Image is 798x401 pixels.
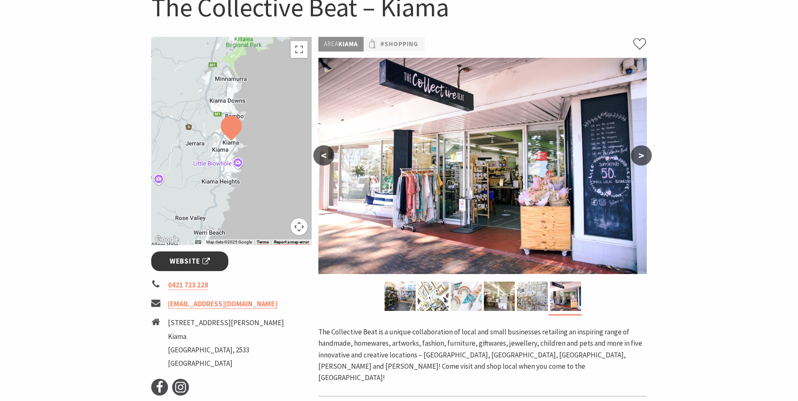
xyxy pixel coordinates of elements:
p: Kiama [318,37,364,52]
span: Area [324,40,338,48]
a: Report a map error [274,240,309,245]
button: Toggle fullscreen view [291,41,307,58]
a: Terms (opens in new tab) [257,240,269,245]
img: Street View of Kiama [318,58,647,274]
img: Art and homewares in store [385,282,416,311]
a: [EMAIL_ADDRESS][DOMAIN_NAME] [168,299,277,309]
li: Kiama [168,331,284,342]
button: > [631,145,652,166]
a: #Shopping [380,39,418,49]
a: Open this area in Google Maps (opens a new window) [153,234,181,245]
button: < [313,145,334,166]
li: [STREET_ADDRESS][PERSON_NAME] [168,317,284,329]
a: Website [151,251,229,271]
img: Pottery, macrame, baby clothes, jewellery [451,282,482,311]
img: Australian native animal art [418,282,449,311]
li: [GEOGRAPHIC_DATA], 2533 [168,344,284,356]
button: Map camera controls [291,218,307,235]
a: 0421 723 228 [168,280,208,290]
span: Website [170,256,210,267]
li: [GEOGRAPHIC_DATA] [168,358,284,369]
button: Keyboard shortcuts [195,239,201,245]
img: Jewellery stallholders [484,282,515,311]
img: Art Wall [517,282,548,311]
p: The Collective Beat is a unique collaboration of local and small businesses retailing an inspirin... [318,326,647,383]
img: Street View of Kiama [550,282,581,311]
img: Google [153,234,181,245]
span: Map data ©2025 Google [206,240,252,244]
